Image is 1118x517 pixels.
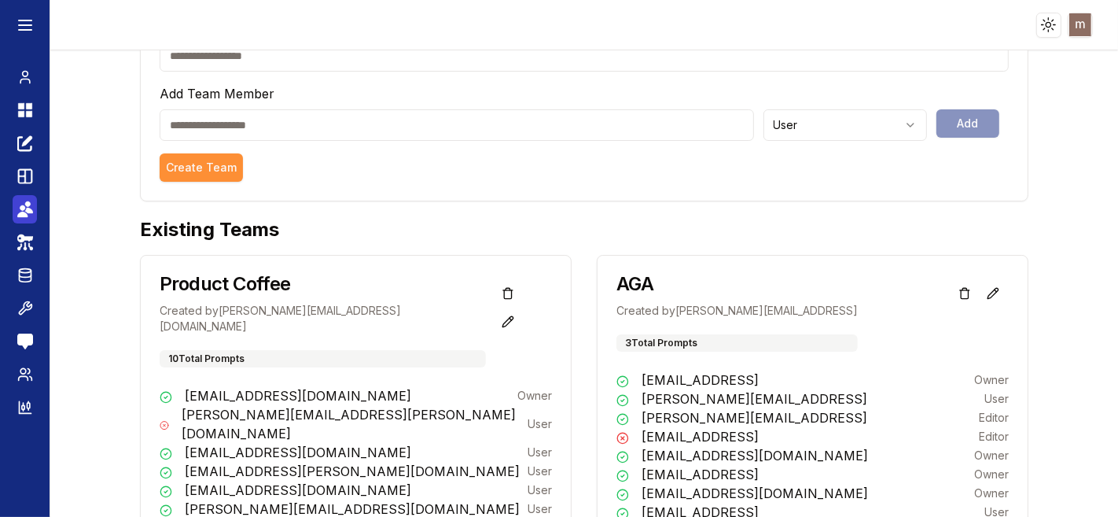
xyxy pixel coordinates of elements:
h3: Product Coffee [160,275,486,294]
p: Editor [979,410,1009,426]
p: [EMAIL_ADDRESS] [642,371,759,390]
p: Created by [PERSON_NAME][EMAIL_ADDRESS] [616,303,858,319]
label: Add Team Member [160,86,274,102]
p: [EMAIL_ADDRESS][DOMAIN_NAME] [642,446,868,465]
p: Editor [979,429,1009,445]
img: ACg8ocJF9pzeCqlo4ezUS9X6Xfqcx_FUcdFr9_JrUZCRfvkAGUe5qw=s96-c [1069,13,1092,36]
p: [EMAIL_ADDRESS][DOMAIN_NAME] [642,484,868,503]
p: Owner [974,448,1009,463]
img: feedback [17,334,33,349]
div: 10 Total Prompts [160,350,486,367]
p: User [528,463,552,479]
p: User [528,482,552,498]
p: [EMAIL_ADDRESS][DOMAIN_NAME] [185,386,411,405]
button: Create Team [160,153,243,182]
p: [EMAIL_ADDRESS] [642,427,759,446]
p: User [984,391,1009,407]
p: User [528,416,552,432]
p: [PERSON_NAME][EMAIL_ADDRESS] [642,390,867,408]
p: User [528,501,552,517]
p: [PERSON_NAME][EMAIL_ADDRESS][PERSON_NAME][DOMAIN_NAME] [182,405,528,443]
p: Created by [PERSON_NAME][EMAIL_ADDRESS][DOMAIN_NAME] [160,303,486,334]
h1: Existing Teams [140,217,279,242]
p: Owner [517,388,552,404]
p: Owner [974,486,1009,501]
p: [EMAIL_ADDRESS][DOMAIN_NAME] [185,481,411,500]
p: [EMAIL_ADDRESS] [642,465,759,484]
p: [PERSON_NAME][EMAIL_ADDRESS] [642,408,867,427]
p: [EMAIL_ADDRESS][PERSON_NAME][DOMAIN_NAME] [185,462,520,481]
p: [EMAIL_ADDRESS][DOMAIN_NAME] [185,443,411,462]
p: Owner [974,372,1009,388]
div: 3 Total Prompts [616,334,858,352]
p: Owner [974,467,1009,482]
p: User [528,445,552,460]
h3: AGA [616,275,858,294]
